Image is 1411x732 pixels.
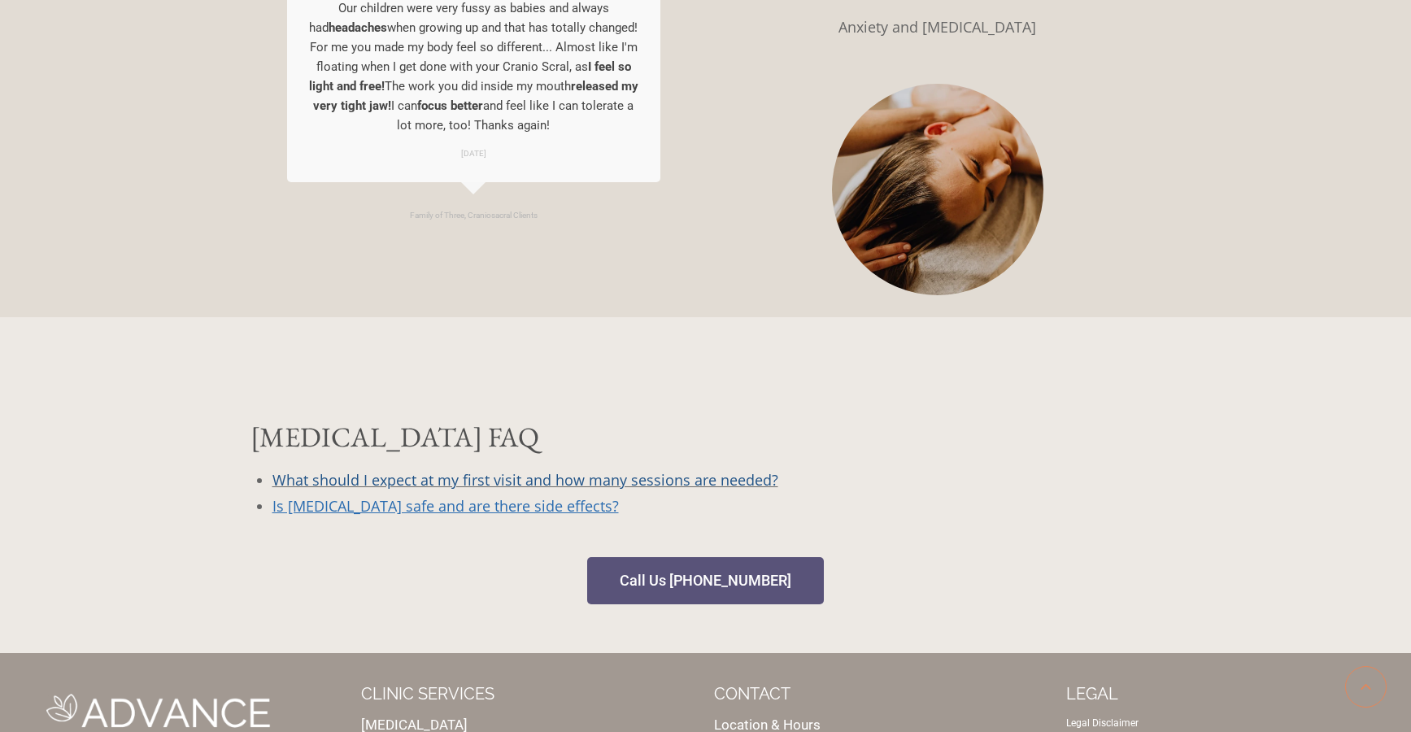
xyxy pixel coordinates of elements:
[307,37,640,135] p: For me you made my body feel so different... Almost like I'm floating when I get done with your C...
[714,684,790,704] a: CONTACT
[1345,666,1387,708] a: Scroll to top
[329,20,387,35] strong: headaches
[620,573,791,588] span: Call Us [PHONE_NUMBER]
[714,15,1161,39] p: Anxiety and [MEDICAL_DATA]
[272,470,778,490] a: What should I expect at my first visit and how many sessions are needed?
[272,496,619,516] a: Is [MEDICAL_DATA] safe and are there side effects?
[1066,686,1403,702] p: LEGAL
[361,686,698,702] p: CLINIC SERVICES
[587,557,824,604] a: Call Us [PHONE_NUMBER]
[417,98,483,113] strong: focus better
[1066,717,1139,729] a: Legal Disclaimer
[250,423,1104,451] h3: [MEDICAL_DATA] FAQ
[832,82,1043,297] img: Craniosacral therapy
[307,147,640,160] div: [DATE]
[410,209,538,222] div: Family of Three, Craniosacral Clients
